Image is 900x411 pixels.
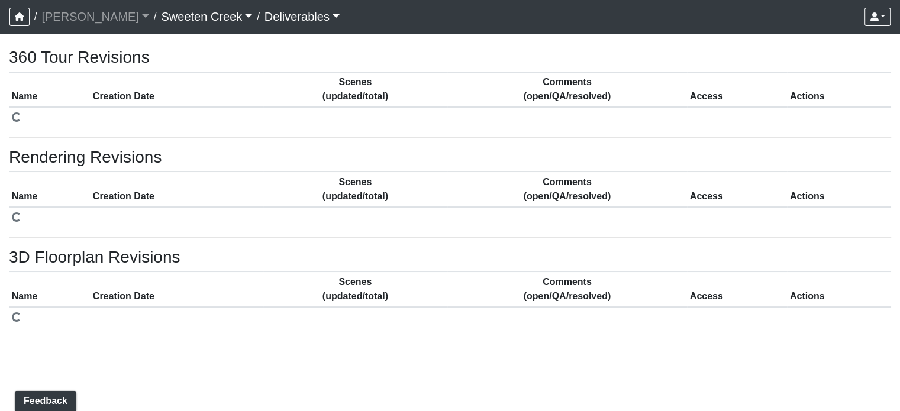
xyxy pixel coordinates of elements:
[161,5,252,28] a: Sweeten Creek
[9,172,90,207] th: Name
[787,72,891,107] th: Actions
[9,247,891,267] h3: 3D Floorplan Revisions
[90,272,263,307] th: Creation Date
[90,72,263,107] th: Creation Date
[687,72,787,107] th: Defines user groups that have access to this revision
[263,272,447,307] th: Scenes (updated/total)
[9,272,90,307] th: Name
[9,387,79,411] iframe: Ybug feedback widget
[447,272,687,307] th: Comments (open/QA/resolved)
[9,72,90,107] th: Name
[447,172,687,207] th: Comments (open/QA/resolved)
[9,147,891,167] h3: Rendering Revisions
[90,172,263,207] th: Creation Date
[252,5,264,28] span: /
[263,172,447,207] th: Scenes (updated/total)
[9,47,891,67] h3: 360 Tour Revisions
[264,5,340,28] a: Deliverables
[149,5,161,28] span: /
[447,72,687,107] th: Comments (open/QA/resolved)
[41,5,149,28] a: [PERSON_NAME]
[30,5,41,28] span: /
[687,272,787,307] th: Defines user groups that have access to this revision
[787,272,891,307] th: Actions
[787,172,891,207] th: Actions
[687,172,787,207] th: Defines user groups that have access to this revision
[263,72,447,107] th: Scenes (updated/total)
